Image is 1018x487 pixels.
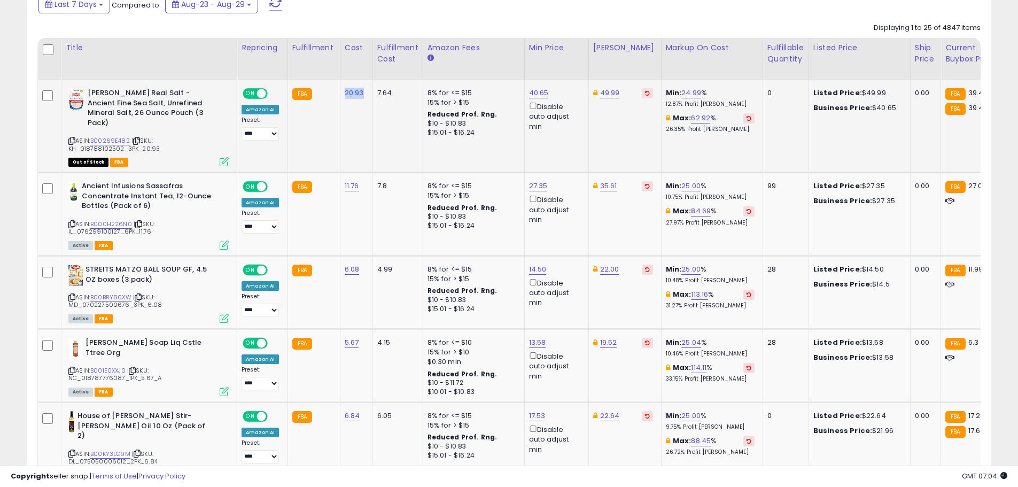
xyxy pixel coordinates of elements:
[428,42,520,53] div: Amazon Fees
[377,338,415,347] div: 4.15
[666,411,682,421] b: Min:
[68,265,83,286] img: 41njtoKQqYL._SL40_.jpg
[91,471,137,481] a: Terms of Use
[345,42,368,53] div: Cost
[813,264,862,274] b: Listed Price:
[968,103,988,113] span: 39.43
[266,412,283,421] span: OFF
[681,88,701,98] a: 24.99
[666,337,682,347] b: Min:
[266,339,283,348] span: OFF
[945,426,965,438] small: FBA
[242,439,279,463] div: Preset:
[600,88,620,98] a: 49.99
[428,305,516,314] div: $15.01 - $16.24
[428,296,516,305] div: $10 - $10.83
[428,98,516,107] div: 15% for > $15
[428,88,516,98] div: 8% for <= $15
[428,442,516,451] div: $10 - $10.83
[428,451,516,460] div: $15.01 - $16.24
[68,293,162,309] span: | SKU: MD_070227500676_3PK_6.08
[666,449,755,456] p: 26.72% Profit [PERSON_NAME]
[292,88,312,100] small: FBA
[666,338,755,358] div: %
[813,279,872,289] b: Business Price:
[968,88,988,98] span: 39.43
[666,194,755,201] p: 10.75% Profit [PERSON_NAME]
[666,219,755,227] p: 27.97% Profit [PERSON_NAME]
[242,281,279,291] div: Amazon AI
[244,266,257,275] span: ON
[915,88,932,98] div: 0.00
[767,42,804,65] div: Fulfillable Quantity
[600,411,620,421] a: 22.64
[673,289,691,299] b: Max:
[813,337,862,347] b: Listed Price:
[915,411,932,421] div: 0.00
[292,42,336,53] div: Fulfillment
[968,264,983,274] span: 11.99
[428,369,498,378] b: Reduced Prof. Rng.
[681,411,701,421] a: 25.00
[666,126,755,133] p: 26.35% Profit [PERSON_NAME]
[767,181,801,191] div: 99
[68,388,93,397] span: All listings currently available for purchase on Amazon
[428,274,516,284] div: 15% for > $15
[244,339,257,348] span: ON
[242,117,279,141] div: Preset:
[428,378,516,388] div: $10 - $11.72
[666,375,755,383] p: 33.15% Profit [PERSON_NAME]
[68,136,160,152] span: | SKU: KH_018788102502_3PK_20.93
[666,302,755,310] p: 31.27% Profit [PERSON_NAME]
[691,362,706,373] a: 114.11
[673,362,691,373] b: Max:
[428,203,498,212] b: Reduced Prof. Rng.
[66,42,232,53] div: Title
[90,293,131,302] a: B00BRY80XW
[428,357,516,367] div: $0.30 min
[345,181,359,191] a: 11.76
[691,206,711,217] a: 84.69
[813,196,872,206] b: Business Price:
[600,181,617,191] a: 35.61
[529,423,580,454] div: Disable auto adjust min
[428,347,516,357] div: 15% for > $10
[529,88,549,98] a: 40.65
[813,426,872,436] b: Business Price:
[242,198,279,207] div: Amazon AI
[68,314,93,323] span: All listings currently available for purchase on Amazon
[292,338,312,350] small: FBA
[428,191,516,200] div: 15% for > $15
[138,471,185,481] a: Privacy Policy
[529,42,584,53] div: Min Price
[68,265,229,322] div: ASIN:
[666,206,755,226] div: %
[266,266,283,275] span: OFF
[377,88,415,98] div: 7.64
[90,366,126,375] a: B001E0XXJ0
[813,411,862,421] b: Listed Price:
[428,411,516,421] div: 8% for <= $15
[666,350,755,358] p: 10.46% Profit [PERSON_NAME]
[915,181,932,191] div: 0.00
[345,337,359,348] a: 5.67
[428,181,516,191] div: 8% for <= $15
[88,88,217,130] b: [PERSON_NAME] Real Salt - Ancient Fine Sea Salt, Unrefined Mineral Salt, 26 Ounce Pouch (3 Pack)
[691,113,710,123] a: 62.92
[68,158,108,167] span: All listings that are currently out of stock and unavailable for purchase on Amazon
[68,181,79,203] img: 31RJ9zfwABL._SL40_.jpg
[529,277,580,308] div: Disable auto adjust min
[813,265,902,274] div: $14.50
[82,181,212,214] b: Ancient Infusions Sassafras Concentrate Instant Tea, 12-Ounce Bottles (Pack of 6)
[529,181,548,191] a: 27.35
[666,113,755,133] div: %
[428,388,516,397] div: $10.01 - $10.83
[813,103,902,113] div: $40.65
[666,181,682,191] b: Min:
[681,264,701,275] a: 25.00
[968,411,985,421] span: 17.28
[95,314,113,323] span: FBA
[68,181,229,249] div: ASIN:
[813,411,902,421] div: $22.64
[945,103,965,115] small: FBA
